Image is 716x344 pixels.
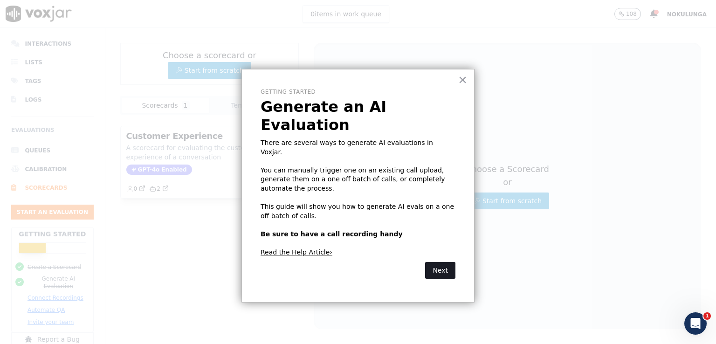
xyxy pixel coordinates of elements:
[261,138,455,157] p: There are several ways to generate AI evaluations in Voxjar.
[703,312,711,320] span: 1
[261,230,403,238] strong: Be sure to have a call recording handy
[684,312,707,335] iframe: Intercom live chat
[261,248,332,256] a: Read the Help Article›
[261,88,455,96] p: Getting Started
[425,262,455,279] button: Next
[261,166,455,193] p: You can manually trigger one on an existing call upload, generate them on a one off batch of call...
[458,72,467,87] button: Close
[261,202,455,220] p: This guide will show you how to generate AI evals on a one off batch of calls.
[261,98,455,134] p: Generate an AI Evaluation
